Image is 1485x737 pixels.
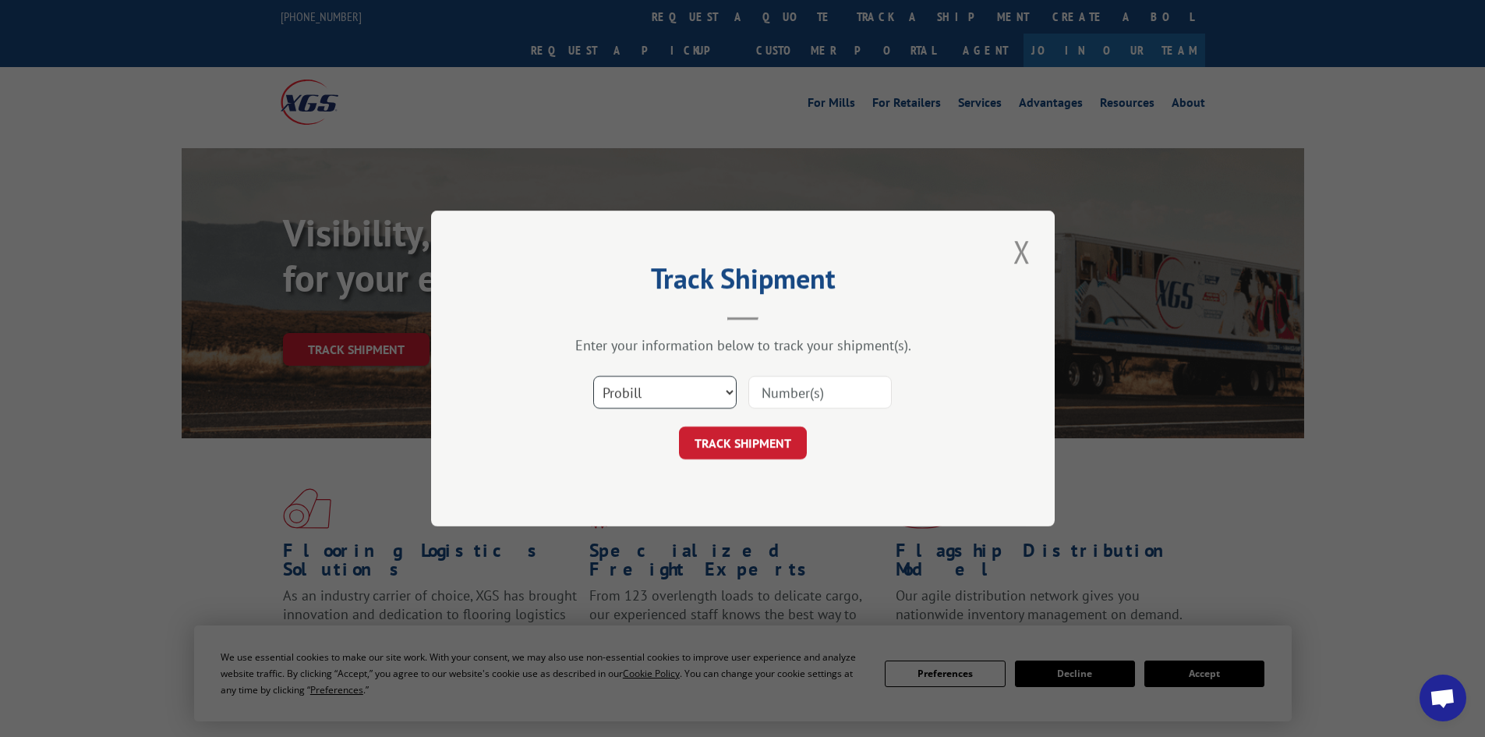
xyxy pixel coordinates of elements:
button: Close modal [1009,230,1035,273]
button: TRACK SHIPMENT [679,427,807,459]
input: Number(s) [748,376,892,409]
h2: Track Shipment [509,268,977,297]
a: Open chat [1420,675,1466,721]
div: Enter your information below to track your shipment(s). [509,336,977,354]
